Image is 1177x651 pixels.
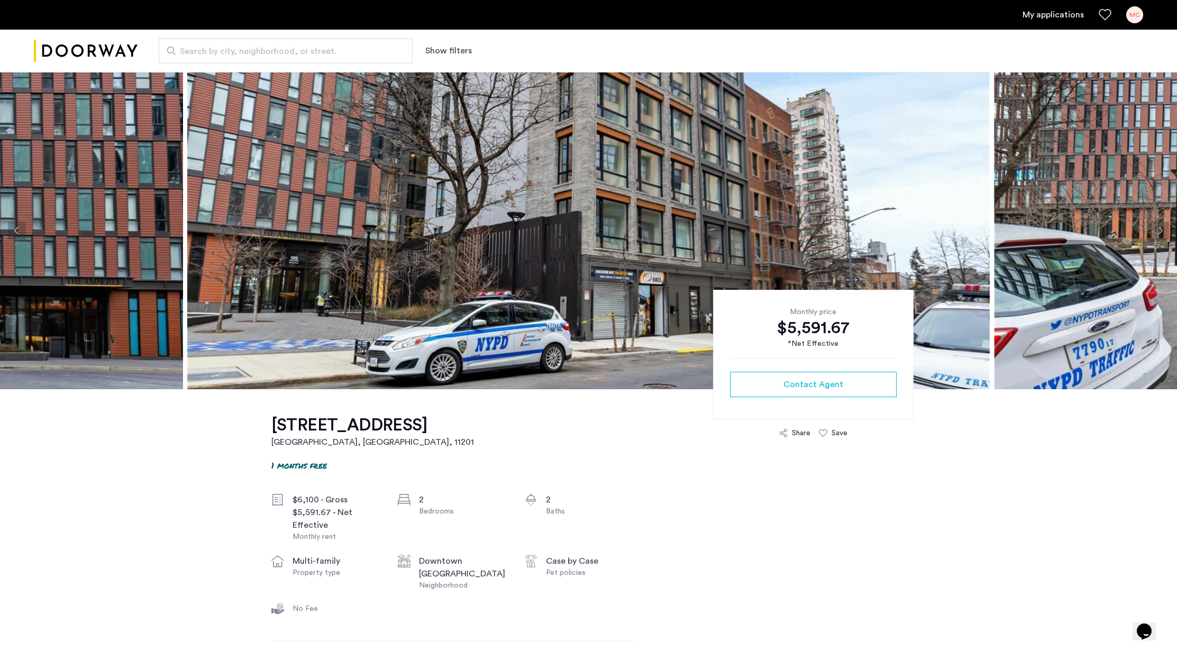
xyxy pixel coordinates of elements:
div: $5,591.67 - Net Effective [293,506,381,531]
button: Previous apartment [8,222,26,240]
div: Bedrooms [419,506,508,517]
a: Cazamio logo [34,31,138,71]
div: No Fee [293,603,381,614]
div: Downtown [GEOGRAPHIC_DATA] [419,555,508,580]
img: logo [34,31,138,71]
div: 2 [546,493,635,506]
span: Search by city, neighborhood, or street. [180,45,383,58]
a: Favorites [1099,8,1111,21]
h1: [STREET_ADDRESS] [271,415,474,436]
div: *Net Effective [730,338,897,350]
div: Baths [546,506,635,517]
div: multi-family [293,555,381,567]
h2: [GEOGRAPHIC_DATA], [GEOGRAPHIC_DATA] , 11201 [271,436,474,448]
div: Case by Case [546,555,635,567]
div: Neighborhood [419,580,508,591]
div: Pet policies [546,567,635,578]
div: $6,100 - Gross [293,493,381,506]
span: Contact Agent [783,378,843,391]
input: Apartment Search [159,38,413,63]
div: Share [792,428,810,438]
div: Property type [293,567,381,578]
button: button [730,372,897,397]
iframe: chat widget [1133,609,1166,640]
p: 1 months free [271,459,327,471]
a: [STREET_ADDRESS][GEOGRAPHIC_DATA], [GEOGRAPHIC_DATA], 11201 [271,415,474,448]
div: Monthly rent [293,531,381,542]
button: Next apartment [1151,222,1169,240]
a: My application [1023,8,1084,21]
div: $5,591.67 [730,317,897,338]
div: Save [832,428,847,438]
div: 2 [419,493,508,506]
button: Show or hide filters [425,44,472,57]
div: Monthly price [730,307,897,317]
img: apartment [187,72,990,389]
div: MC [1126,6,1143,23]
